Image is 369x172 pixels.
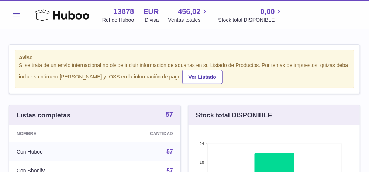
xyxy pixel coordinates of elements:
[166,148,173,155] a: 57
[166,111,173,119] a: 57
[200,160,204,164] text: 18
[19,54,350,61] strong: Aviso
[166,111,173,118] strong: 57
[168,7,209,24] a: 456,02 Ventas totales
[9,142,100,161] td: Con Huboo
[145,17,159,24] div: Divisa
[218,17,283,24] span: Stock total DISPONIBLE
[17,111,70,120] h3: Listas completas
[196,111,272,120] h3: Stock total DISPONIBLE
[182,70,223,84] a: Ver Listado
[19,62,350,84] div: Si se trata de un envío internacional no olvide incluir información de aduanas en su Listado de P...
[143,7,159,17] strong: EUR
[218,7,283,24] a: 0,00 Stock total DISPONIBLE
[168,17,209,24] span: Ventas totales
[200,141,204,146] text: 24
[114,7,134,17] strong: 13878
[9,125,100,142] th: Nombre
[178,7,200,17] span: 456,02
[100,125,180,142] th: Cantidad
[261,7,275,17] span: 0,00
[102,17,134,24] div: Ref de Huboo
